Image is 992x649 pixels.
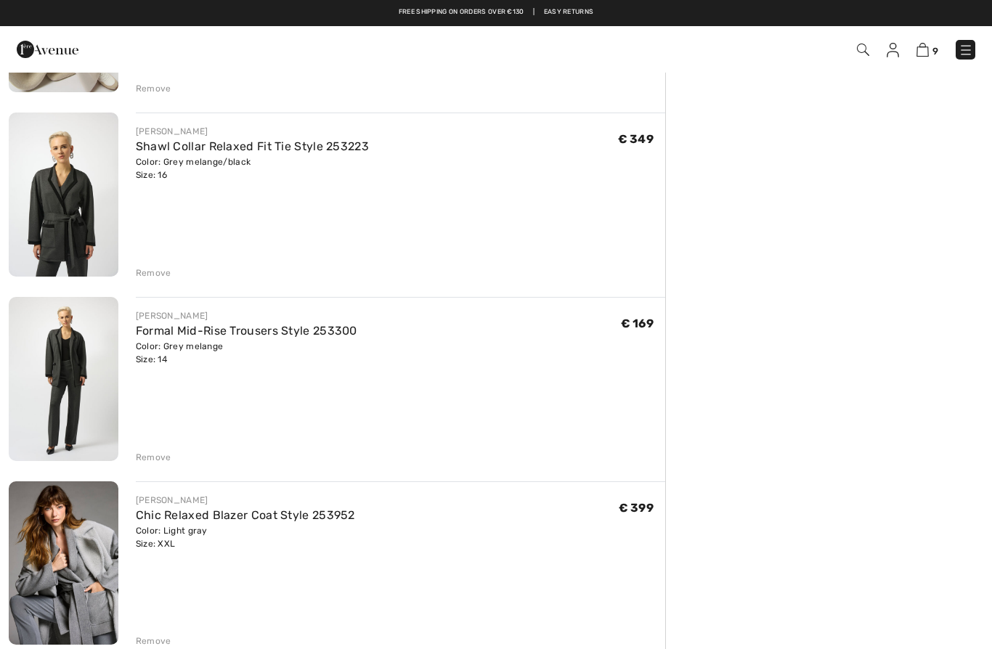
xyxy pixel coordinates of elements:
div: Color: Grey melange Size: 14 [136,340,357,366]
div: Color: Grey melange/black Size: 16 [136,155,369,181]
div: Remove [136,266,171,279]
img: Formal Mid-Rise Trousers Style 253300 [9,297,118,461]
span: € 399 [619,501,654,515]
a: Free shipping on orders over €130 [399,7,524,17]
img: 1ère Avenue [17,35,78,64]
a: Easy Returns [544,7,594,17]
div: Remove [136,634,171,648]
span: € 349 [618,132,654,146]
div: [PERSON_NAME] [136,309,357,322]
img: Chic Relaxed Blazer Coat Style 253952 [9,481,118,645]
img: Search [857,44,869,56]
img: Menu [959,43,973,57]
a: 9 [916,41,938,58]
a: Shawl Collar Relaxed Fit Tie Style 253223 [136,139,369,153]
div: Remove [136,451,171,464]
img: Shawl Collar Relaxed Fit Tie Style 253223 [9,113,118,277]
span: € 169 [621,317,654,330]
a: Formal Mid-Rise Trousers Style 253300 [136,324,357,338]
div: [PERSON_NAME] [136,494,355,507]
a: Chic Relaxed Blazer Coat Style 253952 [136,508,355,522]
a: 1ère Avenue [17,41,78,55]
div: Color: Light gray Size: XXL [136,524,355,550]
div: [PERSON_NAME] [136,125,369,138]
div: Remove [136,82,171,95]
span: 9 [932,46,938,57]
span: | [533,7,534,17]
img: My Info [887,43,899,57]
img: Shopping Bag [916,43,929,57]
